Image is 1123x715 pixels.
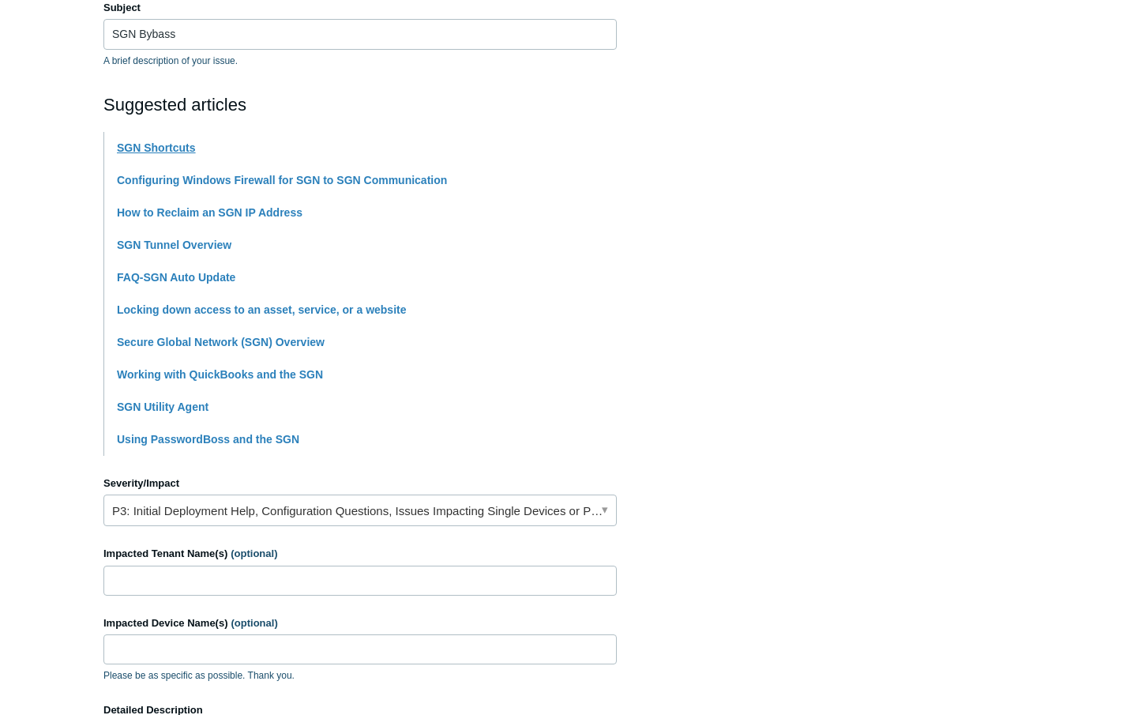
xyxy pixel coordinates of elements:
a: Secure Global Network (SGN) Overview [117,336,325,348]
p: A brief description of your issue. [103,54,617,68]
a: Using PasswordBoss and the SGN [117,433,299,446]
a: SGN Utility Agent [117,401,208,413]
label: Severity/Impact [103,476,617,491]
a: FAQ-SGN Auto Update [117,271,235,284]
a: P3: Initial Deployment Help, Configuration Questions, Issues Impacting Single Devices or Past Out... [103,495,617,526]
a: Locking down access to an asset, service, or a website [117,303,406,316]
a: SGN Tunnel Overview [117,239,231,251]
a: Configuring Windows Firewall for SGN to SGN Communication [117,174,447,186]
span: (optional) [231,617,278,629]
span: (optional) [231,548,277,559]
a: Working with QuickBooks and the SGN [117,368,323,381]
p: Please be as specific as possible. Thank you. [103,668,617,683]
h2: Suggested articles [103,92,617,118]
label: Impacted Device Name(s) [103,615,617,631]
a: SGN Shortcuts [117,141,196,154]
label: Impacted Tenant Name(s) [103,546,617,562]
a: How to Reclaim an SGN IP Address [117,206,302,219]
